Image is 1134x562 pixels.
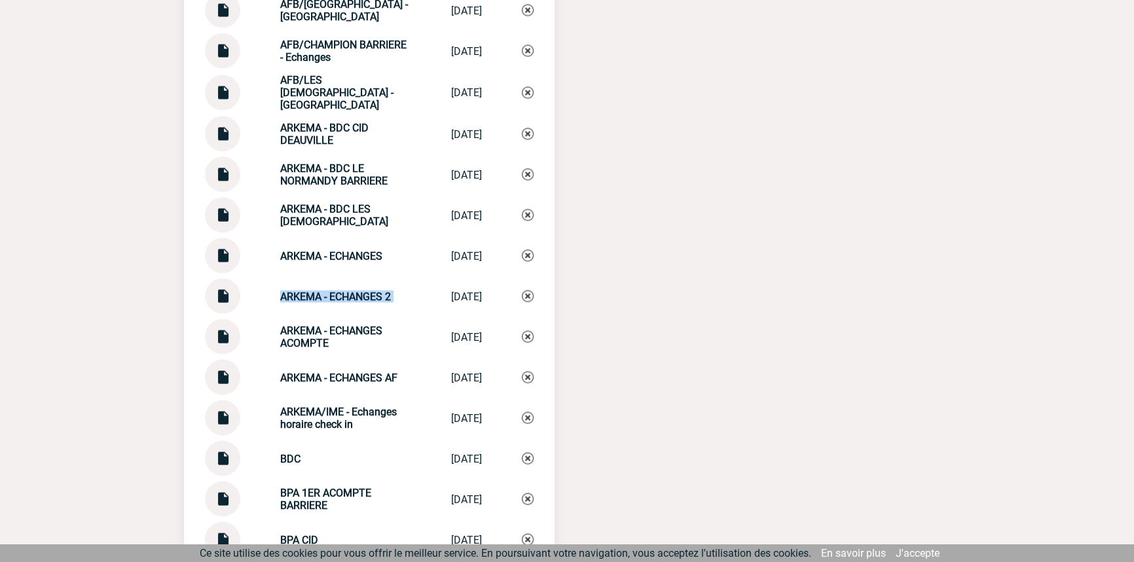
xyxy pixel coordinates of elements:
[200,547,811,559] span: Ce site utilise des cookies pour vous offrir le meilleur service. En poursuivant votre navigation...
[280,487,371,512] strong: BPA 1ER ACOMPTE BARRIERE
[451,86,482,99] div: [DATE]
[522,128,534,140] img: Supprimer
[522,209,534,221] img: Supprimer
[451,331,482,343] div: [DATE]
[522,87,534,99] img: Supprimer
[280,74,393,111] strong: AFB/LES [DEMOGRAPHIC_DATA] - [GEOGRAPHIC_DATA]
[451,290,482,303] div: [DATE]
[522,372,534,383] img: Supprimer
[280,39,407,63] strong: AFB/CHAMPION BARRIERE - Echanges
[280,122,369,147] strong: ARKEMA - BDC CID DEAUVILLE
[451,169,482,181] div: [DATE]
[522,45,534,57] img: Supprimer
[451,209,482,222] div: [DATE]
[522,290,534,302] img: Supprimer
[280,290,391,303] strong: ARKEMA - ECHANGES 2
[451,5,482,17] div: [DATE]
[451,493,482,506] div: [DATE]
[280,534,318,546] strong: BPA CID
[451,534,482,546] div: [DATE]
[451,372,482,384] div: [DATE]
[280,162,388,187] strong: ARKEMA - BDC LE NORMANDY BARRIERE
[522,493,534,505] img: Supprimer
[896,547,940,559] a: J'accepte
[280,406,397,430] strong: ARKEMA/IME - Echanges horaire check in
[451,453,482,465] div: [DATE]
[280,453,301,465] strong: BDC
[522,5,534,16] img: Supprimer
[280,325,382,349] strong: ARKEMA - ECHANGES ACOMPTE
[280,372,397,384] strong: ARKEMA - ECHANGES AF
[451,250,482,262] div: [DATE]
[280,203,388,228] strong: ARKEMA - BDC LES [DEMOGRAPHIC_DATA]
[451,45,482,58] div: [DATE]
[522,250,534,262] img: Supprimer
[522,412,534,424] img: Supprimer
[522,169,534,181] img: Supprimer
[522,453,534,465] img: Supprimer
[522,534,534,546] img: Supprimer
[522,331,534,343] img: Supprimer
[280,250,382,262] strong: ARKEMA - ECHANGES
[451,412,482,425] div: [DATE]
[451,128,482,141] div: [DATE]
[821,547,886,559] a: En savoir plus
